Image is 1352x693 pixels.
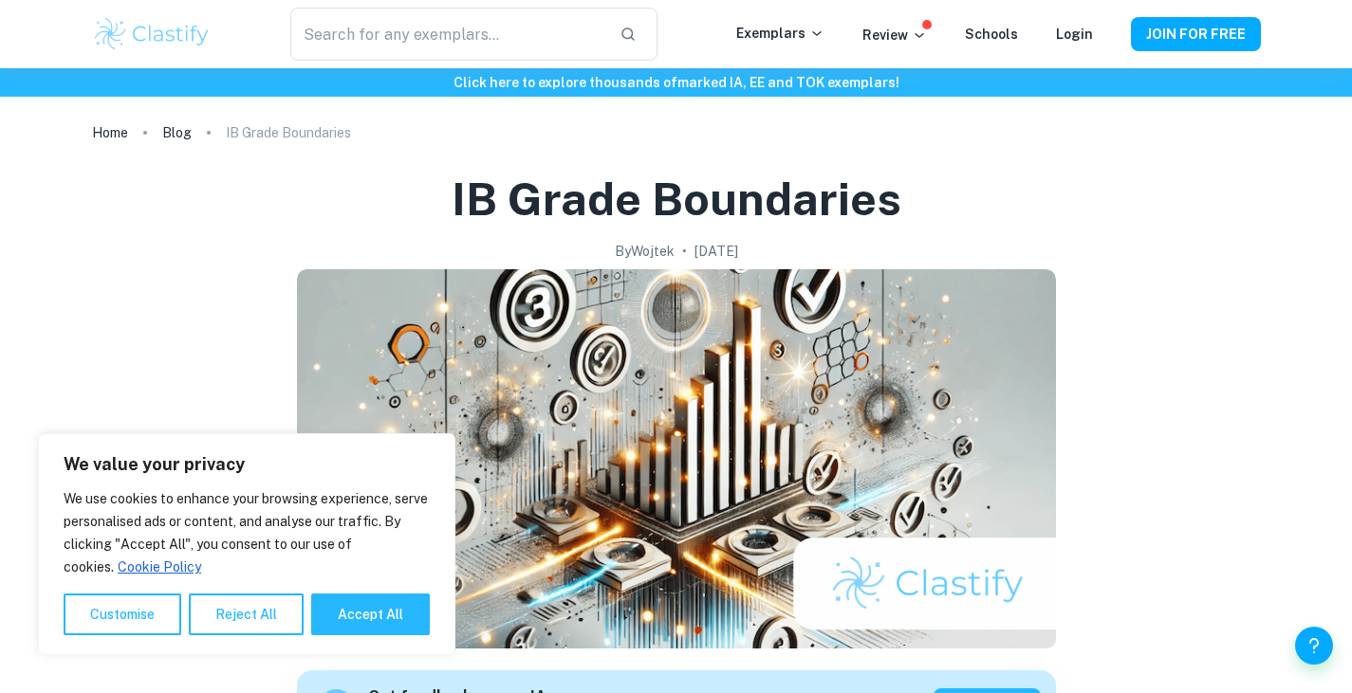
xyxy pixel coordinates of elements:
img: Clastify logo [92,15,213,53]
a: Blog [162,119,192,146]
p: Review [862,25,927,46]
p: IB Grade Boundaries [226,122,351,143]
button: Customise [64,593,181,635]
a: Login [1056,27,1093,42]
h2: By Wojtek [615,241,675,262]
h6: Click here to explore thousands of marked IA, EE and TOK exemplars ! [4,72,1348,93]
a: Home [92,119,128,146]
button: Reject All [189,593,304,635]
h2: [DATE] [695,241,738,262]
p: We use cookies to enhance your browsing experience, serve personalised ads or content, and analys... [64,487,430,578]
div: We value your privacy [38,433,455,655]
button: JOIN FOR FREE [1131,17,1261,51]
button: Help and Feedback [1295,627,1333,665]
h1: IB Grade Boundaries [452,169,901,229]
p: We value your privacy [64,453,430,476]
p: Exemplars [736,23,824,44]
a: Cookie Policy [117,558,202,575]
p: • [682,241,687,262]
button: Accept All [311,593,430,635]
img: IB Grade Boundaries cover image [297,269,1056,648]
a: Schools [965,27,1018,42]
input: Search for any exemplars... [290,8,603,61]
